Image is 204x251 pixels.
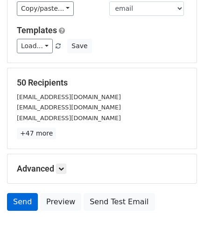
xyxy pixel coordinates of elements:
a: +47 more [17,128,56,139]
h5: 50 Recipients [17,78,187,88]
a: Preview [40,193,81,211]
a: Copy/paste... [17,1,74,16]
a: Templates [17,25,57,35]
h5: Advanced [17,164,187,174]
iframe: Chat Widget [157,206,204,251]
small: [EMAIL_ADDRESS][DOMAIN_NAME] [17,93,121,100]
small: [EMAIL_ADDRESS][DOMAIN_NAME] [17,115,121,122]
a: Load... [17,39,53,53]
a: Send [7,193,38,211]
a: Send Test Email [84,193,155,211]
button: Save [67,39,91,53]
small: [EMAIL_ADDRESS][DOMAIN_NAME] [17,104,121,111]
